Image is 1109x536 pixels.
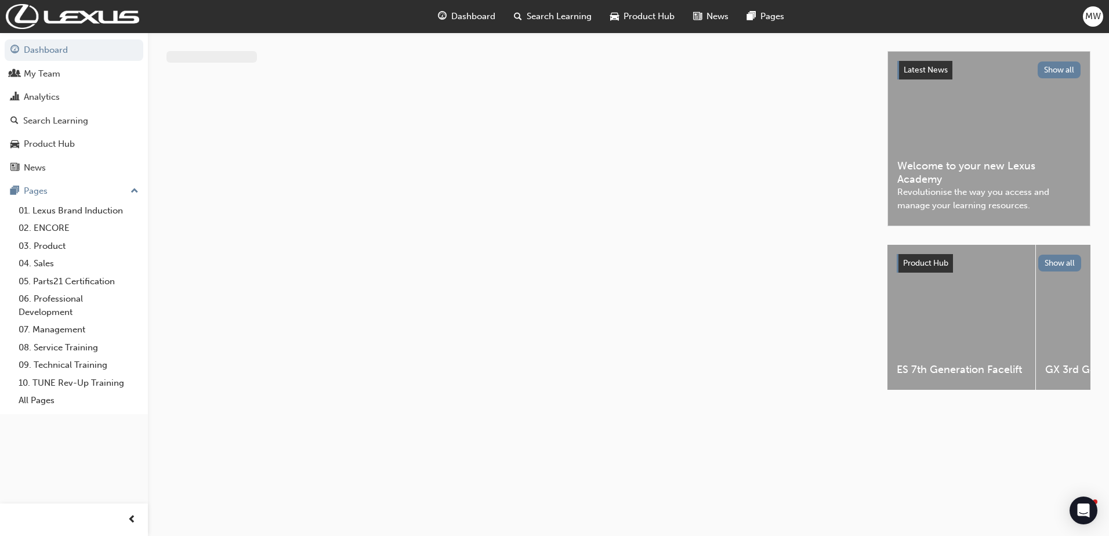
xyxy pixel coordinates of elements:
[1083,6,1103,27] button: MW
[5,180,143,202] button: Pages
[5,86,143,108] a: Analytics
[10,92,19,103] span: chart-icon
[14,321,143,339] a: 07. Management
[897,254,1081,273] a: Product HubShow all
[10,116,19,126] span: search-icon
[451,10,495,23] span: Dashboard
[5,39,143,61] a: Dashboard
[624,10,675,23] span: Product Hub
[14,290,143,321] a: 06. Professional Development
[514,9,522,24] span: search-icon
[5,110,143,132] a: Search Learning
[10,186,19,197] span: pages-icon
[24,137,75,151] div: Product Hub
[760,10,784,23] span: Pages
[610,9,619,24] span: car-icon
[429,5,505,28] a: guage-iconDashboard
[887,245,1035,390] a: ES 7th Generation Facelift
[887,51,1090,226] a: Latest NewsShow allWelcome to your new Lexus AcademyRevolutionise the way you access and manage y...
[6,4,139,29] img: Trak
[738,5,793,28] a: pages-iconPages
[24,161,46,175] div: News
[131,184,139,199] span: up-icon
[23,114,88,128] div: Search Learning
[438,9,447,24] span: guage-icon
[747,9,756,24] span: pages-icon
[1070,497,1097,524] div: Open Intercom Messenger
[693,9,702,24] span: news-icon
[24,184,48,198] div: Pages
[5,157,143,179] a: News
[5,133,143,155] a: Product Hub
[706,10,729,23] span: News
[14,374,143,392] a: 10. TUNE Rev-Up Training
[10,139,19,150] span: car-icon
[684,5,738,28] a: news-iconNews
[14,273,143,291] a: 05. Parts21 Certification
[897,61,1081,79] a: Latest NewsShow all
[128,513,136,527] span: prev-icon
[903,258,948,268] span: Product Hub
[5,37,143,180] button: DashboardMy TeamAnalyticsSearch LearningProduct HubNews
[14,219,143,237] a: 02. ENCORE
[14,356,143,374] a: 09. Technical Training
[10,69,19,79] span: people-icon
[14,237,143,255] a: 03. Product
[24,90,60,104] div: Analytics
[505,5,601,28] a: search-iconSearch Learning
[904,65,948,75] span: Latest News
[527,10,592,23] span: Search Learning
[1038,255,1082,271] button: Show all
[10,45,19,56] span: guage-icon
[1085,10,1101,23] span: MW
[14,339,143,357] a: 08. Service Training
[24,67,60,81] div: My Team
[1038,61,1081,78] button: Show all
[14,255,143,273] a: 04. Sales
[14,392,143,410] a: All Pages
[601,5,684,28] a: car-iconProduct Hub
[897,363,1026,376] span: ES 7th Generation Facelift
[897,186,1081,212] span: Revolutionise the way you access and manage your learning resources.
[14,202,143,220] a: 01. Lexus Brand Induction
[10,163,19,173] span: news-icon
[897,160,1081,186] span: Welcome to your new Lexus Academy
[5,63,143,85] a: My Team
